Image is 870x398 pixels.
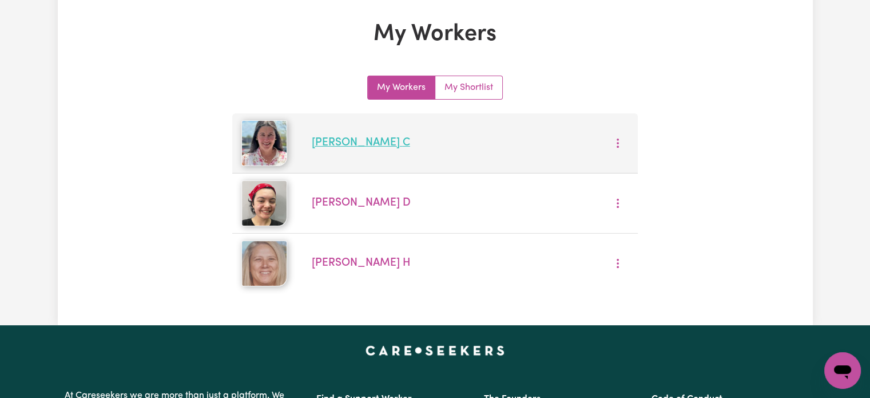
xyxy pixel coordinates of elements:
a: [PERSON_NAME] C [312,137,410,148]
button: More options [607,195,629,212]
a: [PERSON_NAME] D [312,198,411,208]
a: My Shortlist [435,76,502,99]
button: More options [607,135,629,152]
img: Maria C [241,120,287,166]
a: [PERSON_NAME] H [312,258,411,269]
a: My Workers [368,76,435,99]
h1: My Workers [190,21,680,48]
img: Julia D [241,180,287,226]
img: Michelle H [241,241,287,286]
button: More options [607,255,629,273]
iframe: Button to launch messaging window [824,352,861,389]
a: Careseekers home page [366,346,504,355]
